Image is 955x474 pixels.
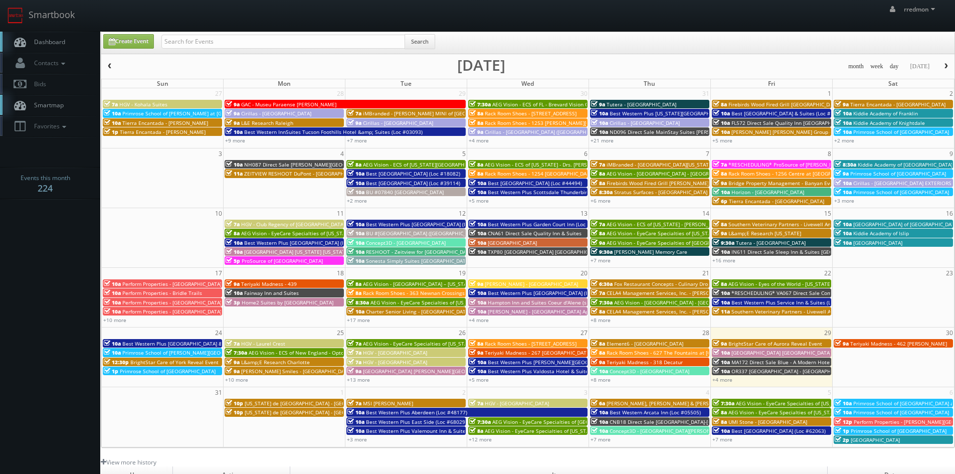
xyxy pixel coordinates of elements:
span: Dashboard [29,38,65,46]
span: Firebirds Wood Fired Grill [GEOGRAPHIC_DATA] [728,101,840,108]
span: 7a [347,359,361,366]
span: 10a [713,119,730,126]
span: 10a [347,180,364,187]
span: HGV - Laurel Crest [241,340,285,347]
span: 9a [713,180,727,187]
span: Teriyaki Madness - 318 Decatur [607,359,683,366]
input: Search for Events [161,35,405,49]
span: 10a [347,257,364,264]
span: Teriyaki Madness - 462 [PERSON_NAME] [850,340,947,347]
a: +16 more [712,257,735,264]
span: 8:30a [835,161,856,168]
span: 10a [591,119,608,126]
span: [PERSON_NAME] Smiles - [GEOGRAPHIC_DATA] [241,368,352,375]
span: Primrose School of [GEOGRAPHIC_DATA] [853,189,949,196]
span: 9a [226,119,240,126]
span: 10a [591,409,608,416]
span: Concept3D - [GEOGRAPHIC_DATA] [610,368,689,375]
a: +9 more [225,137,245,144]
a: Create Event [103,34,154,49]
span: 10a [713,359,730,366]
span: Perform Properties - [GEOGRAPHIC_DATA] [122,299,222,306]
span: Best [GEOGRAPHIC_DATA] & Suites (Loc #37117) [731,110,847,117]
span: FL572 Direct Sale Quality Inn [GEOGRAPHIC_DATA] North I-75 [731,119,878,126]
a: +8 more [591,376,611,383]
span: 7a [226,340,240,347]
span: Best Western Plus Aberdeen (Loc #48177) [366,409,467,416]
span: 10a [469,368,486,375]
a: +13 more [347,376,370,383]
span: 10a [591,368,608,375]
span: 9a [347,119,361,126]
span: Primrose School of [GEOGRAPHIC_DATA] [853,128,949,135]
span: 10a [835,409,852,416]
span: Cirillas - [GEOGRAPHIC_DATA] [610,119,680,126]
span: 10a [226,161,243,168]
span: Best Western Plus Garden Court Inn (Loc #05224) [488,221,607,228]
span: Firebirds Wood Fired Grill [PERSON_NAME] [607,180,709,187]
span: 1p [104,368,118,375]
span: 7a [713,161,727,168]
span: L&amp;E Research Charlotte [241,359,310,366]
span: L&amp;E Research [US_STATE] [728,230,801,237]
span: Favorites [29,122,69,130]
span: Rack Room Shoes - 363 Newnan Crossings (No Rush) [363,289,489,296]
a: +2 more [347,197,367,204]
span: 10a [104,289,121,296]
span: 6:30a [591,280,613,287]
span: 8a [469,340,483,347]
span: Cirillas - [GEOGRAPHIC_DATA] ([GEOGRAPHIC_DATA]) [485,128,609,135]
button: day [886,60,902,73]
span: Best Western Plus [GEOGRAPHIC_DATA] & Suites (Loc #45093) [122,340,271,347]
span: 10a [469,308,486,315]
span: AEG Vision - [GEOGRAPHIC_DATA] - [GEOGRAPHIC_DATA] [607,170,739,177]
span: Primrose School of [GEOGRAPHIC_DATA] [850,170,946,177]
span: 10a [469,299,486,306]
span: AEG Vision - EyeCare Specialties of [US_STATE] – [PERSON_NAME] Family EyeCare [607,230,802,237]
span: AEG Vision - Eyes of the World - [US_STATE][GEOGRAPHIC_DATA] [728,280,881,287]
span: 10a [713,248,730,255]
span: Element6 - [GEOGRAPHIC_DATA] [607,340,683,347]
span: Best Western Arcata Inn (Loc #05505) [610,409,701,416]
span: 10a [347,308,364,315]
span: Best Western Plus Scottsdale Thunderbird Suites (Loc #03156) [488,189,639,196]
span: HGV - Club Regency of [GEOGRAPHIC_DATA] [241,221,345,228]
span: GAC - Museu Paraense [PERSON_NAME] [241,101,336,108]
span: 10a [713,110,730,117]
span: Sonesta Simply Suites [GEOGRAPHIC_DATA] [366,257,470,264]
span: 1p [104,128,118,135]
span: BrightStar Care of York Reveal Event [130,359,219,366]
span: 9a [835,101,849,108]
span: Smartmap [29,101,64,109]
span: 10a [469,239,486,246]
span: 9a [835,340,849,347]
span: Tierra Encantada - [PERSON_NAME] [122,119,208,126]
span: 10a [835,239,852,246]
span: CNA61 Direct Sale Quality Inn & Suites [488,230,582,237]
span: Fox Restaurant Concepts - Culinary Dropout [614,280,719,287]
span: 8:30a [347,299,369,306]
span: Fairway Inn and Suites [244,289,299,296]
span: 8a [591,170,605,177]
span: AEG Vision - EyeCare Specialties of [US_STATE] – [PERSON_NAME] Eye Care [363,340,542,347]
span: 7a [347,400,361,407]
a: +17 more [347,317,370,324]
span: Tierra Encantada - [PERSON_NAME] [120,128,206,135]
span: Rack Room Shoes - [STREET_ADDRESS] [485,340,577,347]
span: Primrose School of [GEOGRAPHIC_DATA] [853,409,949,416]
span: Best Western Plus [GEOGRAPHIC_DATA] (Loc #48184) [244,239,371,246]
span: Concept3D - [GEOGRAPHIC_DATA] [366,239,446,246]
span: Cirillas - [GEOGRAPHIC_DATA] [241,110,311,117]
span: HGV - [GEOGRAPHIC_DATA] [363,349,427,356]
span: TXP80 [GEOGRAPHIC_DATA] [GEOGRAPHIC_DATA] [488,248,604,255]
span: 8a [591,349,605,356]
span: 10a [469,289,486,296]
span: 8a [347,280,361,287]
span: 10a [713,349,730,356]
span: MA172 Direct Sale Blue - A Modern Hotel, Ascend Hotel Collection [731,359,892,366]
span: 10a [226,239,243,246]
span: [GEOGRAPHIC_DATA] [488,239,537,246]
span: 3p [226,299,240,306]
span: 9:30a [591,248,613,255]
span: 10a [469,189,486,196]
